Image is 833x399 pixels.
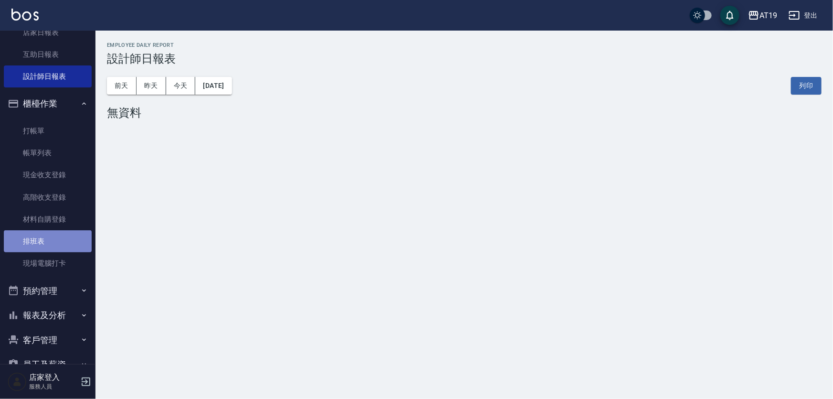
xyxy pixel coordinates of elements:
[29,382,78,391] p: 服務人員
[107,42,822,48] h2: Employee Daily Report
[11,9,39,21] img: Logo
[759,10,777,22] div: AT19
[4,43,92,65] a: 互助日報表
[4,120,92,142] a: 打帳單
[4,22,92,43] a: 店家日報表
[4,279,92,303] button: 預約管理
[720,6,739,25] button: save
[107,106,822,119] div: 無資料
[4,208,92,230] a: 材料自購登錄
[4,91,92,116] button: 櫃檯作業
[166,77,196,95] button: 今天
[785,7,822,24] button: 登出
[4,65,92,87] a: 設計師日報表
[4,164,92,186] a: 現金收支登錄
[4,328,92,353] button: 客戶管理
[137,77,166,95] button: 昨天
[4,252,92,274] a: 現場電腦打卡
[107,77,137,95] button: 前天
[4,303,92,328] button: 報表及分析
[4,352,92,377] button: 員工及薪資
[29,373,78,382] h5: 店家登入
[791,77,822,95] button: 列印
[107,52,822,65] h3: 設計師日報表
[4,230,92,252] a: 排班表
[195,77,232,95] button: [DATE]
[4,186,92,208] a: 高階收支登錄
[4,142,92,164] a: 帳單列表
[8,372,27,391] img: Person
[744,6,781,25] button: AT19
